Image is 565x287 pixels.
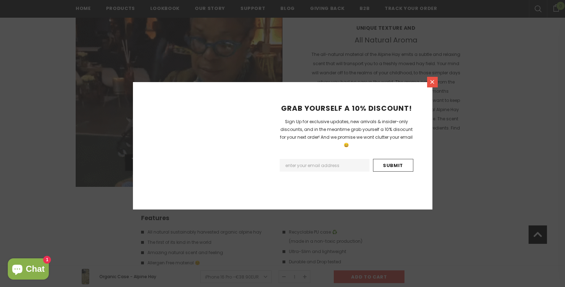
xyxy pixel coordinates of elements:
input: Submit [373,159,413,172]
inbox-online-store-chat: Shopify online store chat [6,258,51,281]
input: Email Address [280,159,369,172]
a: Close [427,77,438,87]
span: Sign Up for exclusive updates, new arrivals & insider-only discounts, and in the meantime grab yo... [280,119,413,148]
span: GRAB YOURSELF A 10% DISCOUNT! [281,103,412,113]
